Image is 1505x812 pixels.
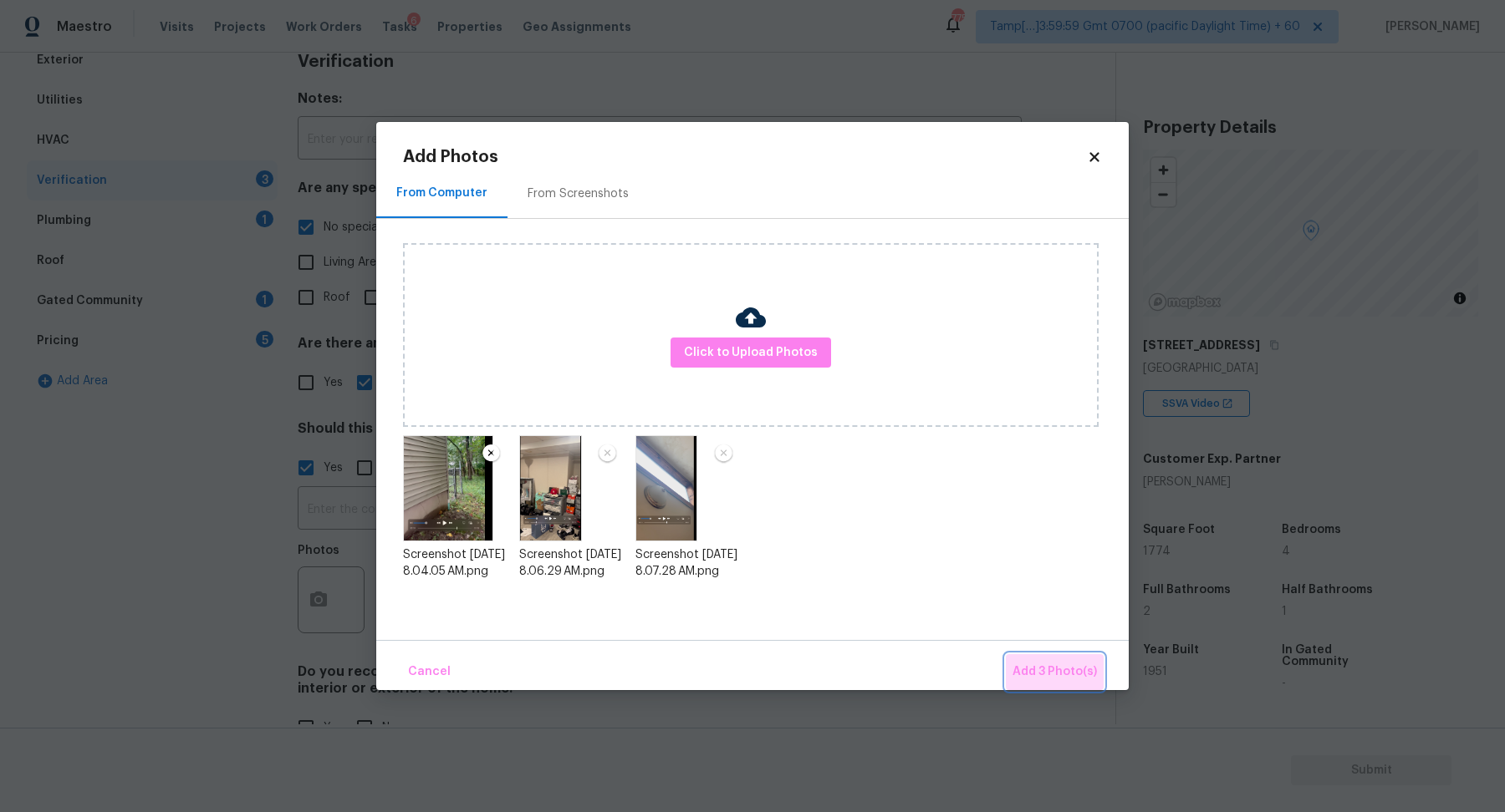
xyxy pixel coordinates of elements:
[403,149,1087,165] h2: Add Photos
[1006,654,1104,690] button: Add 3 Photo(s)
[736,302,766,332] img: Cloud Upload Icon
[684,343,818,363] span: Click to Upload Photos
[671,337,831,368] button: Click to Upload Photos
[401,654,457,690] button: Cancel
[403,546,509,580] div: Screenshot [DATE] 8.04.05 AM.png
[408,662,451,683] span: Cancel
[396,185,487,201] div: From Computer
[635,546,742,580] div: Screenshot [DATE] 8.07.28 AM.png
[528,185,629,202] div: From Screenshots
[1013,662,1097,683] span: Add 3 Photo(s)
[519,546,625,580] div: Screenshot [DATE] 8.06.29 AM.png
